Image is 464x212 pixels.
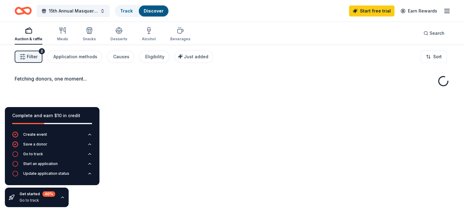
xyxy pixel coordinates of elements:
div: Eligibility [145,53,164,60]
button: Alcohol [142,24,156,45]
button: Application methods [47,51,102,63]
div: Snacks [83,37,96,41]
button: Filter2 [15,51,42,63]
span: Search [430,30,444,37]
div: Get started [20,191,55,197]
button: Search [419,27,449,39]
span: Just added [184,54,208,59]
button: Start an application [12,161,92,171]
button: Snacks [83,24,96,45]
button: Save a donor [12,141,92,151]
button: Meals [57,24,68,45]
span: 15th Annual Masquerade Ball [49,7,98,15]
button: Update application status [12,171,92,180]
div: Save a donor [23,142,47,147]
button: Go to track [12,151,92,161]
div: Start an application [23,161,58,166]
div: Fetching donors, one moment... [15,75,449,82]
div: Meals [57,37,68,41]
button: Desserts [110,24,127,45]
div: Beverages [170,37,190,41]
button: TrackDiscover [115,5,169,17]
span: Filter [27,53,38,60]
button: Causes [107,51,134,63]
a: Home [15,4,32,18]
div: Create event [23,132,47,137]
button: 15th Annual Masquerade Ball [37,5,110,17]
button: Eligibility [139,51,169,63]
a: Earn Rewards [397,5,441,16]
button: Just added [174,51,213,63]
a: Track [120,8,133,13]
button: Sort [421,51,447,63]
div: Alcohol [142,37,156,41]
div: Auction & raffle [15,37,42,41]
div: Go to track [20,198,55,203]
a: Start free trial [349,5,394,16]
button: Auction & raffle [15,24,42,45]
button: Beverages [170,24,190,45]
span: Sort [433,53,442,60]
div: Go to track [23,152,43,156]
div: Desserts [110,37,127,41]
div: 40 % [42,191,55,197]
div: Complete and earn $10 in credit [12,112,92,119]
button: Create event [12,131,92,141]
div: 2 [39,48,45,54]
div: Application methods [53,53,97,60]
div: Causes [113,53,129,60]
div: Update application status [23,171,69,176]
a: Discover [144,8,164,13]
